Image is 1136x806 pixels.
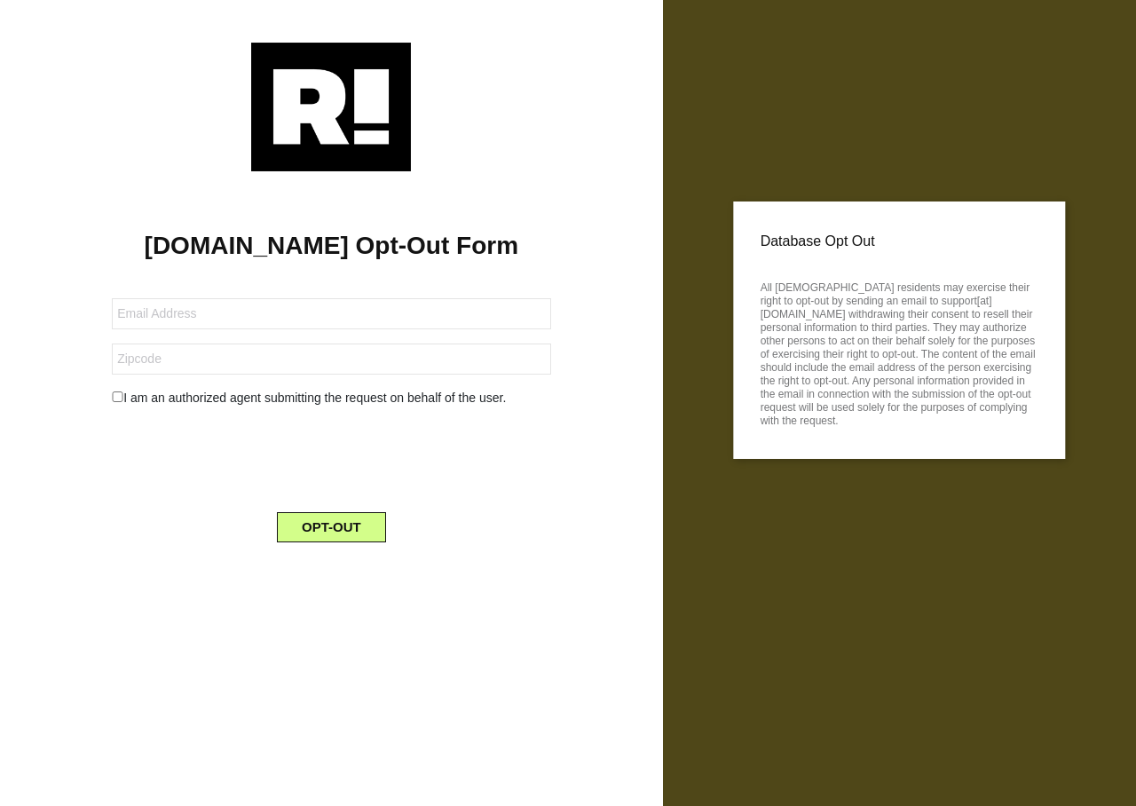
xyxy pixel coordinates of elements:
[196,422,466,491] iframe: reCAPTCHA
[251,43,411,171] img: Retention.com
[761,228,1038,255] p: Database Opt Out
[27,231,636,261] h1: [DOMAIN_NAME] Opt-Out Form
[277,512,386,542] button: OPT-OUT
[99,389,564,407] div: I am an authorized agent submitting the request on behalf of the user.
[761,276,1038,428] p: All [DEMOGRAPHIC_DATA] residents may exercise their right to opt-out by sending an email to suppo...
[112,344,550,375] input: Zipcode
[112,298,550,329] input: Email Address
